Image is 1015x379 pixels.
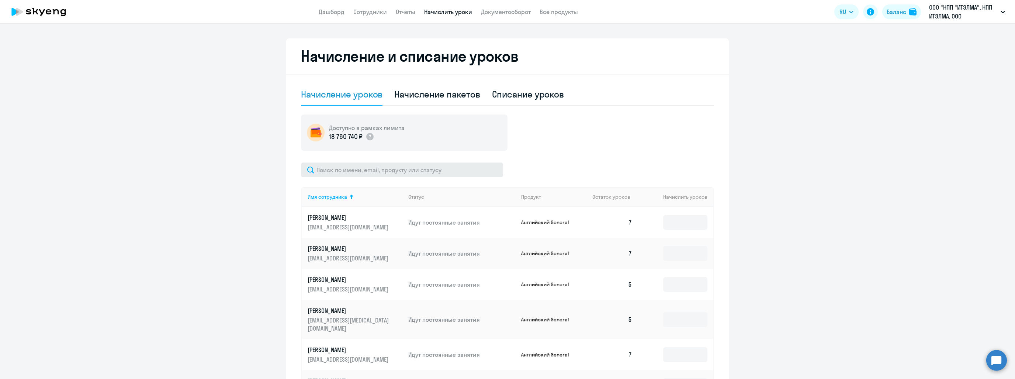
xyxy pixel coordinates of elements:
[521,194,541,200] div: Продукт
[308,194,402,200] div: Имя сотрудника
[308,245,402,262] a: [PERSON_NAME][EMAIL_ADDRESS][DOMAIN_NAME]
[521,316,576,323] p: Английский General
[408,194,424,200] div: Статус
[586,300,638,339] td: 5
[521,250,576,257] p: Английский General
[408,249,515,257] p: Идут постоянные занятия
[521,281,576,288] p: Английский General
[887,7,906,16] div: Баланс
[834,4,859,19] button: RU
[408,218,515,226] p: Идут постоянные занятия
[308,214,402,231] a: [PERSON_NAME][EMAIL_ADDRESS][DOMAIN_NAME]
[308,307,402,332] a: [PERSON_NAME][EMAIL_ADDRESS][MEDICAL_DATA][DOMAIN_NAME]
[308,346,390,354] p: [PERSON_NAME]
[408,194,515,200] div: Статус
[925,3,1009,21] button: ООО "НПП "ИТЭЛМА", НПП ИТЭЛМА, ООО
[909,8,917,16] img: balance
[638,187,713,207] th: Начислить уроков
[308,254,390,262] p: [EMAIL_ADDRESS][DOMAIN_NAME]
[424,8,472,16] a: Начислить уроки
[307,124,325,141] img: wallet-circle.png
[308,194,347,200] div: Имя сотрудника
[329,124,405,132] h5: Доступно в рамках лимита
[521,194,587,200] div: Продукт
[308,346,402,363] a: [PERSON_NAME][EMAIL_ADDRESS][DOMAIN_NAME]
[521,351,576,358] p: Английский General
[396,8,415,16] a: Отчеты
[308,276,402,293] a: [PERSON_NAME][EMAIL_ADDRESS][DOMAIN_NAME]
[301,47,714,65] h2: Начисление и списание уроков
[308,316,390,332] p: [EMAIL_ADDRESS][MEDICAL_DATA][DOMAIN_NAME]
[301,88,382,100] div: Начисление уроков
[592,194,630,200] span: Остаток уроков
[308,276,390,284] p: [PERSON_NAME]
[592,194,638,200] div: Остаток уроков
[521,219,576,226] p: Английский General
[408,280,515,288] p: Идут постоянные занятия
[586,339,638,370] td: 7
[540,8,578,16] a: Все продукты
[586,269,638,300] td: 5
[839,7,846,16] span: RU
[308,245,390,253] p: [PERSON_NAME]
[308,285,390,293] p: [EMAIL_ADDRESS][DOMAIN_NAME]
[319,8,344,16] a: Дашборд
[329,132,363,141] p: 18 760 740 ₽
[492,88,564,100] div: Списание уроков
[394,88,480,100] div: Начисление пакетов
[586,207,638,238] td: 7
[301,163,503,177] input: Поиск по имени, email, продукту или статусу
[353,8,387,16] a: Сотрудники
[408,315,515,324] p: Идут постоянные занятия
[308,223,390,231] p: [EMAIL_ADDRESS][DOMAIN_NAME]
[308,355,390,363] p: [EMAIL_ADDRESS][DOMAIN_NAME]
[586,238,638,269] td: 7
[408,351,515,359] p: Идут постоянные занятия
[308,307,390,315] p: [PERSON_NAME]
[882,4,921,19] button: Балансbalance
[308,214,390,222] p: [PERSON_NAME]
[481,8,531,16] a: Документооборот
[929,3,998,21] p: ООО "НПП "ИТЭЛМА", НПП ИТЭЛМА, ООО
